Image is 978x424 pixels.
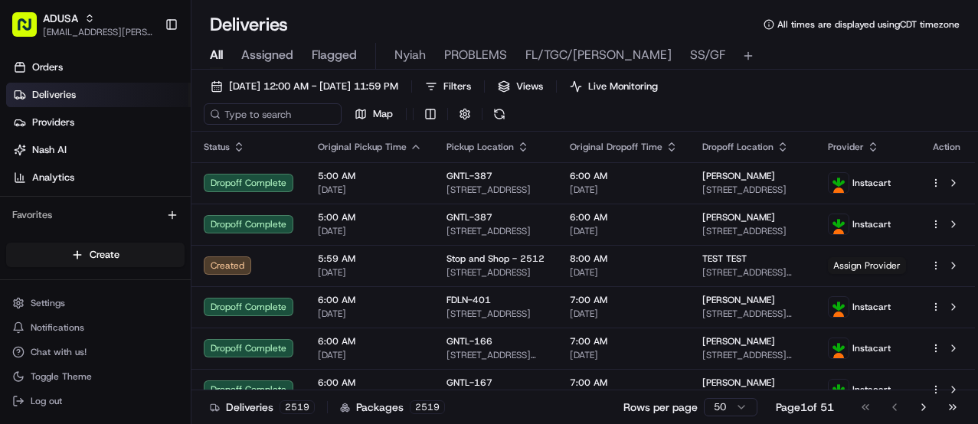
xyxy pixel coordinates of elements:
span: Stop and Shop - 2512 [446,253,545,265]
button: Views [491,76,550,97]
span: Analytics [32,171,74,184]
span: Providers [32,116,74,129]
span: Instacart [852,218,891,230]
span: 6:00 AM [570,170,678,182]
div: 2519 [410,400,445,414]
button: ADUSA [43,11,78,26]
button: Create [6,243,185,267]
span: TEST TEST [702,253,747,265]
button: Map [348,103,400,125]
span: Assign Provider [828,257,906,274]
span: [DATE] [318,225,422,237]
p: Rows per page [623,400,698,415]
a: Nash AI [6,138,191,162]
span: Original Dropoff Time [570,141,662,153]
span: FL/TGC/[PERSON_NAME] [525,46,672,64]
span: [DATE] [570,266,678,279]
span: Nash AI [32,143,67,157]
span: Live Monitoring [588,80,658,93]
button: ADUSA[EMAIL_ADDRESS][PERSON_NAME][DOMAIN_NAME] [6,6,159,43]
span: [DATE] [318,266,422,279]
button: Log out [6,390,185,412]
span: [DATE] [318,308,422,320]
a: Providers [6,110,191,135]
span: [STREET_ADDRESS][PERSON_NAME] [702,308,803,320]
div: Action [931,141,963,153]
span: [STREET_ADDRESS] [446,308,545,320]
span: Orders [32,60,63,74]
span: PROBLEMS [444,46,507,64]
span: Pickup Location [446,141,514,153]
button: [DATE] 12:00 AM - [DATE] 11:59 PM [204,76,405,97]
span: 5:00 AM [318,170,422,182]
span: Views [516,80,543,93]
span: [STREET_ADDRESS][PERSON_NAME] [446,349,545,361]
span: [STREET_ADDRESS] [446,266,545,279]
span: [EMAIL_ADDRESS][PERSON_NAME][DOMAIN_NAME] [43,26,152,38]
a: Analytics [6,165,191,190]
span: Instacart [852,301,891,313]
span: [STREET_ADDRESS][PERSON_NAME] [702,349,803,361]
button: Refresh [489,103,510,125]
span: [DATE] [570,184,678,196]
span: Flagged [312,46,357,64]
span: 8:00 AM [570,253,678,265]
span: Create [90,248,119,262]
span: Instacart [852,383,891,396]
span: 5:59 AM [318,253,422,265]
span: [STREET_ADDRESS] [446,225,545,237]
button: Toggle Theme [6,366,185,387]
span: Instacart [852,177,891,189]
span: Dropoff Location [702,141,774,153]
span: 7:00 AM [570,335,678,347]
span: FDLN-401 [446,294,491,306]
span: Status [204,141,230,153]
span: [DATE] [318,184,422,196]
span: Toggle Theme [31,370,92,383]
div: Packages [340,400,445,415]
span: 6:00 AM [318,294,422,306]
h1: Deliveries [210,12,288,37]
img: profile_instacart_ahold_partner.png [829,214,849,234]
span: Original Pickup Time [318,141,407,153]
button: Chat with us! [6,341,185,363]
span: [PERSON_NAME] [702,335,775,347]
input: Type to search [204,103,342,125]
span: 7:00 AM [570,294,678,306]
span: [STREET_ADDRESS] [446,184,545,196]
span: [STREET_ADDRESS] [702,225,803,237]
span: [DATE] [570,308,678,320]
span: Notifications [31,321,84,334]
span: GNTL-387 [446,211,492,223]
span: All [210,46,223,64]
img: profile_instacart_ahold_partner.png [829,380,849,400]
a: Orders [6,55,191,80]
span: All times are displayed using CDT timezone [777,18,960,31]
span: [DATE] [570,225,678,237]
a: Deliveries [6,83,191,107]
button: Notifications [6,317,185,338]
img: profile_instacart_ahold_partner.png [829,173,849,193]
span: Settings [31,297,65,309]
span: [DATE] [318,349,422,361]
button: Settings [6,292,185,314]
span: Log out [31,395,62,407]
span: 7:00 AM [570,377,678,389]
button: Live Monitoring [563,76,665,97]
span: [PERSON_NAME] [702,377,775,389]
span: [DATE] 12:00 AM - [DATE] 11:59 PM [229,80,398,93]
span: Filters [443,80,471,93]
img: profile_instacart_ahold_partner.png [829,297,849,317]
span: 6:00 AM [318,335,422,347]
img: profile_instacart_ahold_partner.png [829,338,849,358]
span: Nyiah [394,46,426,64]
span: Assigned [241,46,293,64]
button: Filters [418,76,478,97]
span: GNTL-167 [446,377,492,389]
span: [PERSON_NAME] [702,294,775,306]
span: Map [373,107,393,121]
span: SS/GF [690,46,725,64]
span: 5:00 AM [318,211,422,223]
div: Favorites [6,203,185,227]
